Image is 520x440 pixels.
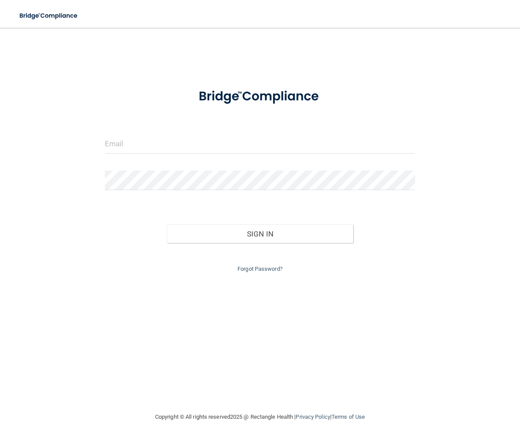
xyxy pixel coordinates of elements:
[167,224,353,243] button: Sign In
[296,414,330,420] a: Privacy Policy
[105,134,416,154] input: Email
[237,266,283,272] a: Forgot Password?
[102,403,418,431] div: Copyright © All rights reserved 2025 @ Rectangle Health | |
[185,80,334,113] img: bridge_compliance_login_screen.278c3ca4.svg
[331,414,365,420] a: Terms of Use
[13,7,85,25] img: bridge_compliance_login_screen.278c3ca4.svg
